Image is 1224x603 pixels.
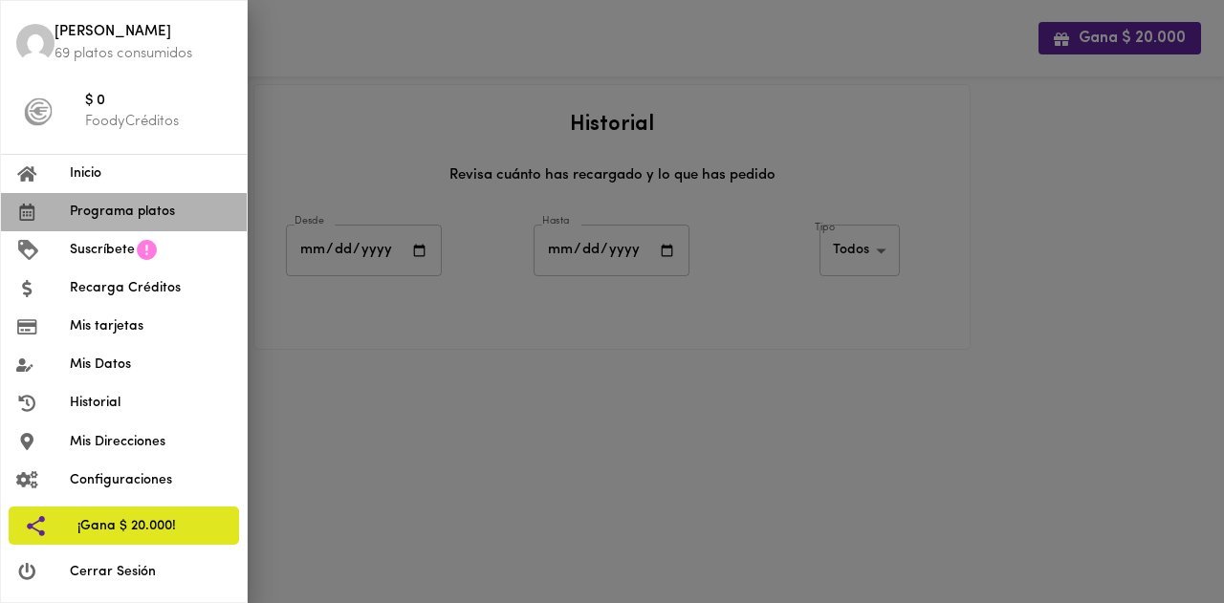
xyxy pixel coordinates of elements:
[77,516,224,536] span: ¡Gana $ 20.000!
[85,112,231,132] p: FoodyCréditos
[1113,492,1205,584] iframe: Messagebird Livechat Widget
[70,432,231,452] span: Mis Direcciones
[55,44,231,64] p: 69 platos consumidos
[70,562,231,582] span: Cerrar Sesión
[24,97,53,126] img: foody-creditos-black.png
[70,278,231,298] span: Recarga Créditos
[70,163,231,183] span: Inicio
[70,355,231,375] span: Mis Datos
[85,91,231,113] span: $ 0
[70,470,231,490] span: Configuraciones
[55,22,231,44] span: [PERSON_NAME]
[70,316,231,336] span: Mis tarjetas
[70,393,231,413] span: Historial
[70,240,135,260] span: Suscríbete
[70,202,231,222] span: Programa platos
